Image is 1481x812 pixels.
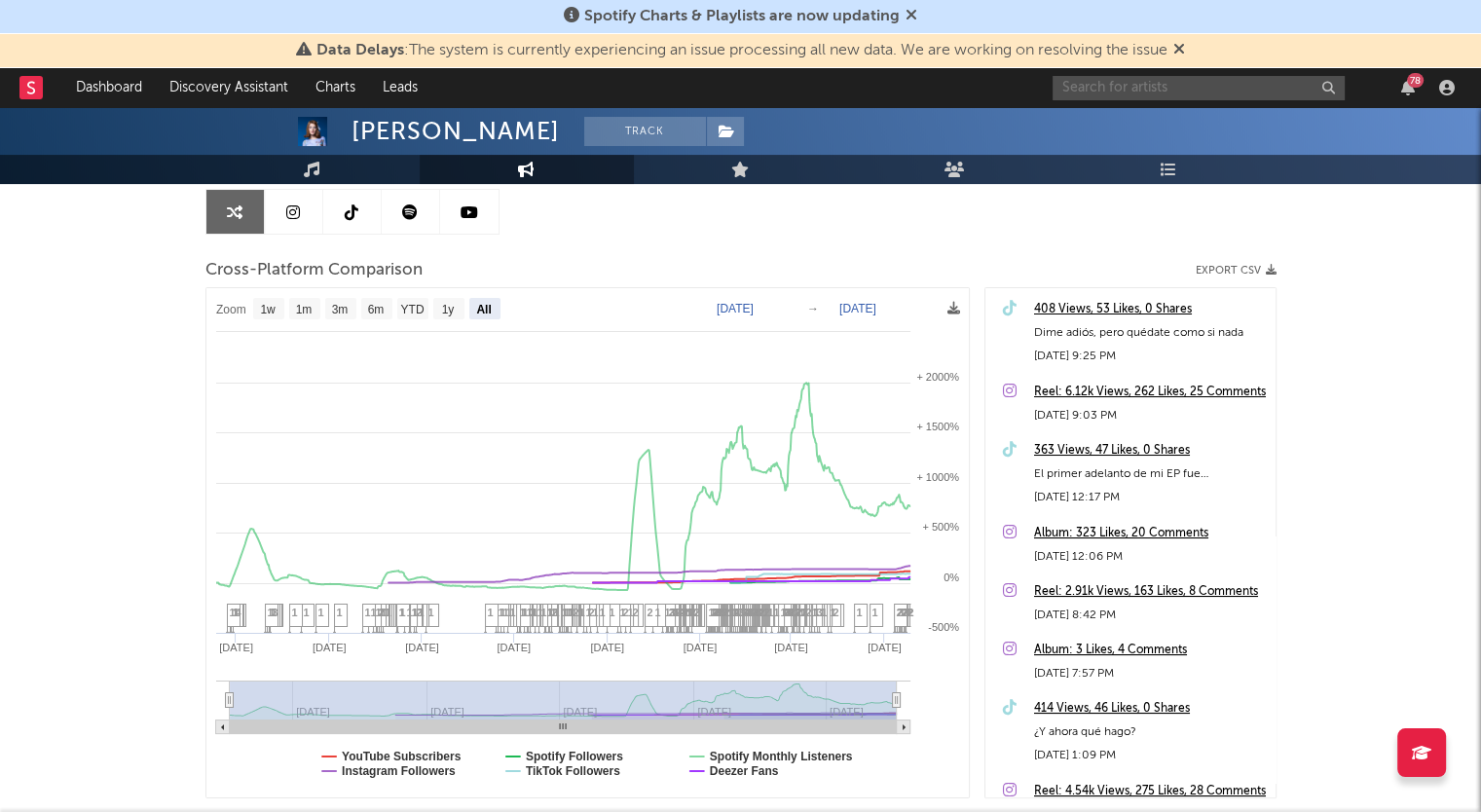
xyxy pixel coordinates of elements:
div: [PERSON_NAME] [352,117,560,146]
span: 2 [633,607,639,618]
span: 1 [399,607,405,618]
span: 1 [728,607,734,618]
span: 1 [407,607,413,618]
button: Export CSV [1196,265,1277,277]
div: [DATE] 9:25 PM [1034,345,1266,368]
a: Album: 323 Likes, 20 Comments [1034,522,1266,545]
a: 408 Views, 53 Likes, 0 Shares [1034,298,1266,321]
span: 1 [600,607,606,618]
div: 78 [1407,73,1424,88]
span: 1 [620,607,626,618]
span: 1 [547,607,553,618]
text: [DATE] [868,642,902,653]
text: [DATE] [497,642,531,653]
span: 1 [781,607,787,618]
span: 2 [669,607,675,618]
a: Leads [369,68,431,107]
span: 1 [562,607,568,618]
span: 4 [745,607,751,618]
span: 1 [831,607,836,618]
span: 1 [268,607,274,618]
text: + 2000% [916,371,959,383]
text: Spotify Monthly Listeners [709,750,852,763]
span: 1 [537,607,543,618]
text: 1m [295,303,312,316]
span: 1 [510,607,516,618]
button: Track [584,117,706,146]
text: Zoom [216,303,246,316]
button: 78 [1401,80,1415,95]
text: → [807,302,819,315]
span: 2 [417,607,423,618]
span: 2 [897,607,903,618]
span: 1 [230,607,236,618]
span: 1 [579,607,585,618]
span: : The system is currently experiencing an issue processing all new data. We are working on resolv... [316,43,1167,58]
div: [DATE] 12:17 PM [1034,486,1266,509]
a: Reel: 2.91k Views, 163 Likes, 8 Comments [1034,580,1266,604]
span: 1 [628,607,634,618]
text: [DATE] [717,302,754,315]
a: Discovery Assistant [156,68,302,107]
text: 6m [367,303,384,316]
span: 1 [412,607,418,618]
span: 1 [337,607,343,618]
a: Album: 3 Likes, 4 Comments [1034,639,1266,662]
span: 1 [527,607,533,618]
div: ¿Y ahora qué hago? [1034,720,1266,744]
span: 1 [763,607,769,618]
text: 0% [944,572,959,583]
span: 4 [734,607,740,618]
span: Dismiss [906,9,917,24]
div: [DATE] 1:09 PM [1034,744,1266,767]
a: Charts [302,68,369,107]
span: 1 [376,607,382,618]
div: Dime adiós, pero quédate como si nada [1034,321,1266,345]
span: 1 [857,607,863,618]
a: 414 Views, 46 Likes, 0 Shares [1034,697,1266,720]
text: + 1500% [916,421,959,432]
span: 1 [709,607,715,618]
span: Data Delays [316,43,404,58]
div: [DATE] 9:03 PM [1034,404,1266,427]
text: All [476,303,491,316]
span: 1 [610,607,615,618]
text: 1y [441,303,454,316]
span: 1 [586,607,592,618]
text: 3m [331,303,348,316]
a: 363 Views, 47 Likes, 0 Shares [1034,439,1266,462]
text: YouTube Subscribers [342,750,462,763]
text: [DATE] [219,642,253,653]
div: [DATE] 12:06 PM [1034,545,1266,569]
span: 4 [236,607,241,618]
text: [DATE] [405,642,439,653]
text: + 1000% [916,471,959,483]
a: Reel: 6.12k Views, 262 Likes, 25 Comments [1034,381,1266,404]
text: Spotify Followers [525,750,622,763]
text: Instagram Followers [342,764,456,778]
span: 4 [789,607,795,618]
span: 2 [806,607,812,618]
span: Spotify Charts & Playlists are now updating [584,9,900,24]
span: 1 [428,607,434,618]
span: Dismiss [1173,43,1185,58]
span: 1 [541,607,547,618]
text: YTD [400,303,424,316]
a: Dashboard [62,68,156,107]
text: [DATE] [590,642,624,653]
span: 1 [488,607,494,618]
span: 2 [795,607,800,618]
text: 1w [260,303,276,316]
text: [DATE] [683,642,717,653]
span: 1 [768,607,774,618]
div: [DATE] 7:57 PM [1034,662,1266,685]
text: + 500% [922,521,959,533]
text: TikTok Followers [525,764,619,778]
text: [DATE] [839,302,876,315]
span: 1 [371,607,377,618]
text: Deezer Fans [709,764,778,778]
